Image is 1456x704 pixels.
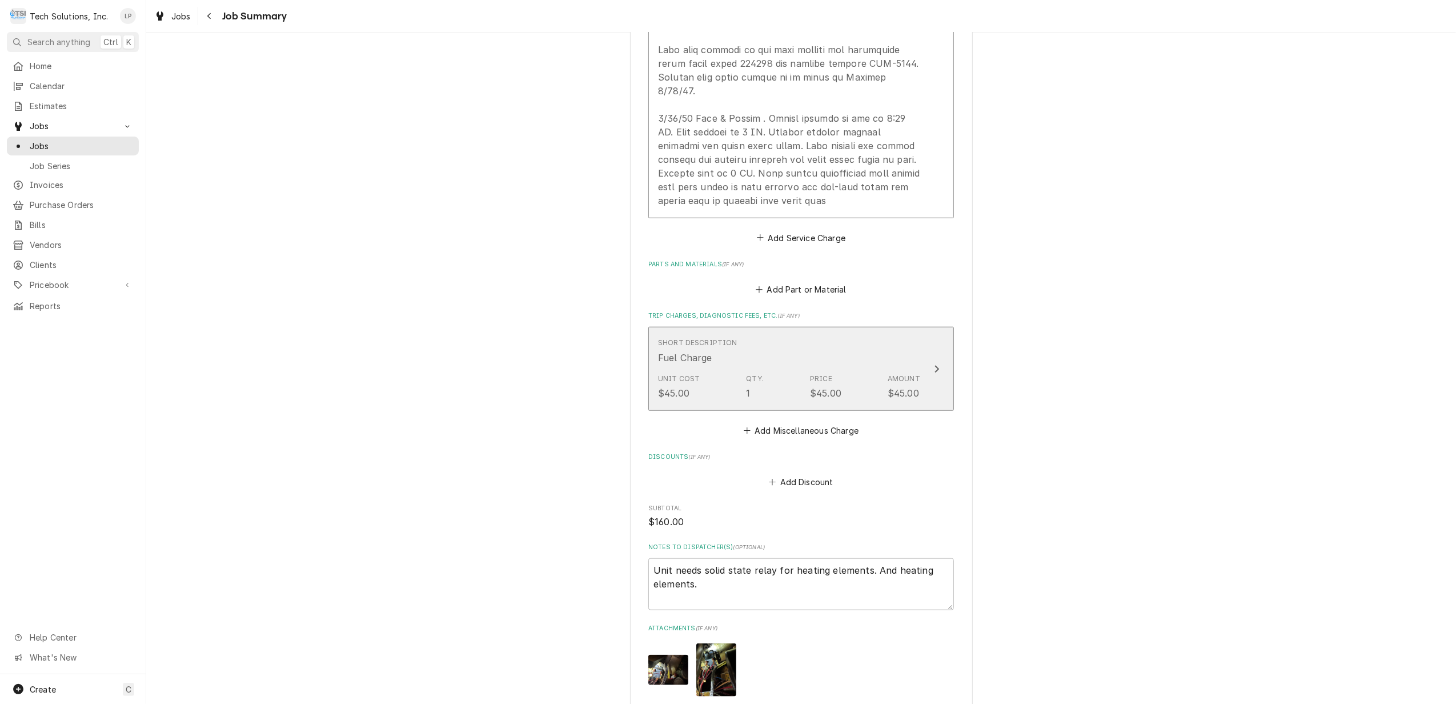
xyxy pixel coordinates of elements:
[30,685,56,694] span: Create
[30,60,133,72] span: Home
[648,504,954,513] span: Subtotal
[7,32,139,52] button: Search anythingCtrlK
[120,8,136,24] div: LP
[696,643,736,697] img: e5KnjNH3RdaeNozlpLSL
[30,10,108,22] div: Tech Solutions, Inc.
[658,386,689,400] div: $45.00
[778,313,800,319] span: ( if any )
[103,36,118,48] span: Ctrl
[10,8,26,24] div: Tech Solutions, Inc.'s Avatar
[7,215,139,234] a: Bills
[648,517,684,527] span: $160.00
[200,7,219,25] button: Navigate back
[7,175,139,194] a: Invoices
[648,655,688,685] img: syZT5vP1RemhTikNp05r
[648,543,954,610] div: Notes to Dispatcher(s)
[658,351,712,365] div: Fuel Charge
[30,160,133,172] span: Job Series
[648,624,954,633] label: Attachments
[30,140,133,152] span: Jobs
[27,36,90,48] span: Search anything
[722,261,744,267] span: ( if any )
[7,195,139,214] a: Purchase Orders
[171,10,191,22] span: Jobs
[648,558,954,610] textarea: Unit needs solid state relay for heating elements. And heating elements.
[648,311,954,321] label: Trip Charges, Diagnostic Fees, etc.
[30,279,116,291] span: Pricebook
[648,327,954,410] button: Update Line Item
[219,9,287,24] span: Job Summary
[7,255,139,274] a: Clients
[767,474,835,490] button: Add Discount
[7,235,139,254] a: Vendors
[648,504,954,529] div: Subtotal
[648,543,954,552] label: Notes to Dispatcher(s)
[126,36,131,48] span: K
[7,157,139,175] a: Job Series
[30,300,133,312] span: Reports
[648,453,954,490] div: Discounts
[658,338,737,348] div: Short Description
[120,8,136,24] div: Lisa Paschal's Avatar
[755,230,847,246] button: Add Service Charge
[888,374,920,384] div: Amount
[7,97,139,115] a: Estimates
[746,374,764,384] div: Qty.
[754,282,848,298] button: Add Part or Material
[648,515,954,529] span: Subtotal
[7,648,139,667] a: Go to What's New
[30,259,133,271] span: Clients
[150,7,195,26] a: Jobs
[126,683,131,695] span: C
[888,386,919,400] div: $45.00
[30,239,133,251] span: Vendors
[648,453,954,462] label: Discounts
[7,275,139,294] a: Go to Pricebook
[648,311,954,438] div: Trip Charges, Diagnostic Fees, etc.
[30,120,116,132] span: Jobs
[648,260,954,269] label: Parts and Materials
[30,631,132,643] span: Help Center
[7,117,139,135] a: Go to Jobs
[658,374,700,384] div: Unit Cost
[733,544,765,550] span: ( optional )
[7,137,139,155] a: Jobs
[30,100,133,112] span: Estimates
[810,374,832,384] div: Price
[30,179,133,191] span: Invoices
[10,8,26,24] div: T
[30,219,133,231] span: Bills
[30,80,133,92] span: Calendar
[746,386,750,400] div: 1
[688,454,710,460] span: ( if any )
[648,260,954,298] div: Parts and Materials
[696,625,717,631] span: ( if any )
[7,77,139,95] a: Calendar
[7,297,139,315] a: Reports
[30,199,133,211] span: Purchase Orders
[7,628,139,647] a: Go to Help Center
[30,651,132,663] span: What's New
[7,57,139,75] a: Home
[810,386,841,400] div: $45.00
[741,422,860,438] button: Add Miscellaneous Charge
